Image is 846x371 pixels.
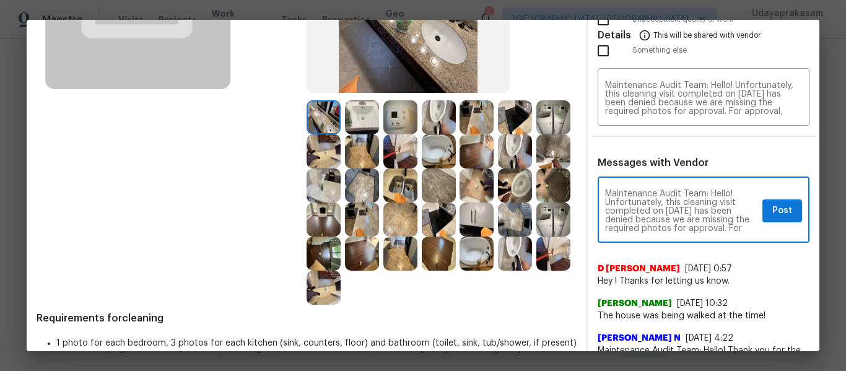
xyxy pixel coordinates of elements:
[677,299,728,308] span: [DATE] 10:32
[772,203,792,219] span: Post
[588,35,819,66] div: Something else
[598,310,809,322] span: The house was being walked at the time!
[598,20,631,50] span: Details
[56,349,577,362] li: 1 photo of thermostat and 1 photo of top of fridge (if present)
[686,334,733,343] span: [DATE] 4:22
[605,190,757,233] textarea: Maintenance Audit Team: Hello! Unfortunately, this cleaning visit completed on [DATE] has been de...
[632,45,809,56] span: Something else
[598,332,681,344] span: [PERSON_NAME] N
[598,297,672,310] span: [PERSON_NAME]
[598,275,809,287] span: Hey ! Thanks for letting us know.
[605,81,802,116] textarea: Maintenance Audit Team: Hello! Unfortunately, this cleaning visit completed on [DATE] has been de...
[762,199,802,222] button: Post
[685,264,732,273] span: [DATE] 0:57
[37,312,577,325] span: Requirements for cleaning
[598,263,680,275] span: D [PERSON_NAME]
[56,337,577,349] li: 1 photo for each bedroom, 3 photos for each kitchen (sink, counters, floor) and bathroom (toilet,...
[598,158,709,168] span: Messages with Vendor
[653,20,761,50] span: This will be shared with vendor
